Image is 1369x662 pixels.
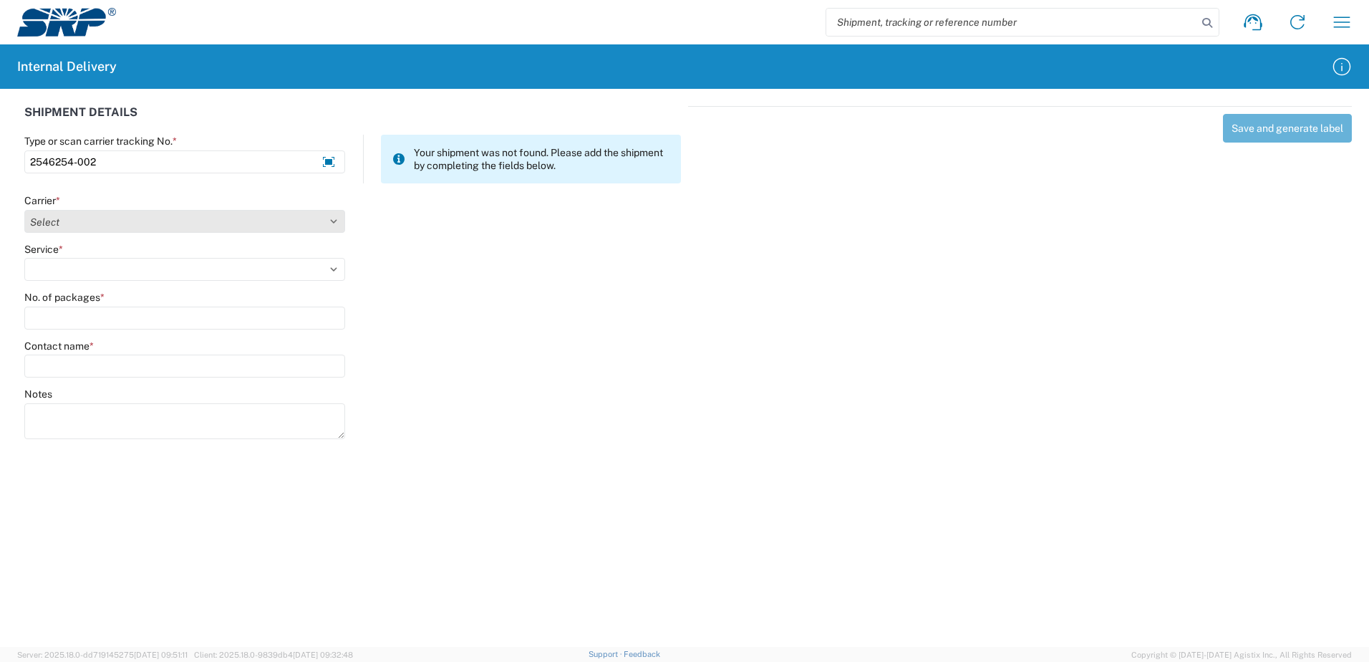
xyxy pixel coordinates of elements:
a: Feedback [624,650,660,658]
span: Your shipment was not found. Please add the shipment by completing the fields below. [414,146,669,172]
label: Notes [24,388,52,400]
label: Carrier [24,194,60,207]
span: [DATE] 09:32:48 [293,651,353,659]
span: Client: 2025.18.0-9839db4 [194,651,353,659]
label: Contact name [24,340,94,352]
img: srp [17,8,116,37]
input: Shipment, tracking or reference number [826,9,1197,36]
label: No. of packages [24,291,105,304]
a: Support [589,650,624,658]
span: Copyright © [DATE]-[DATE] Agistix Inc., All Rights Reserved [1131,648,1352,661]
span: Server: 2025.18.0-dd719145275 [17,651,188,659]
h2: Internal Delivery [17,58,117,75]
label: Service [24,243,63,256]
span: [DATE] 09:51:11 [134,651,188,659]
div: SHIPMENT DETAILS [24,106,681,135]
label: Type or scan carrier tracking No. [24,135,177,148]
